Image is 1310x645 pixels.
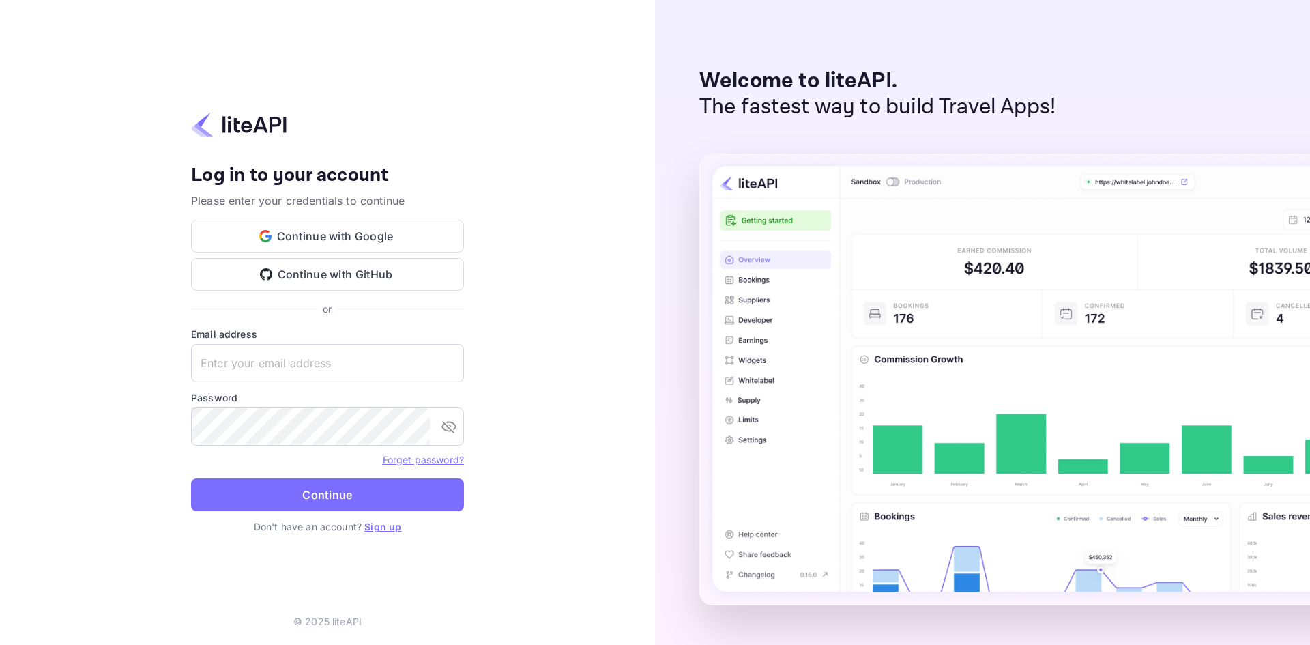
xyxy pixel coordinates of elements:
button: toggle password visibility [435,413,463,440]
img: liteapi [191,111,287,138]
a: Sign up [364,521,401,532]
p: © 2025 liteAPI [293,614,362,629]
p: Please enter your credentials to continue [191,192,464,209]
input: Enter your email address [191,344,464,382]
label: Email address [191,327,464,341]
p: The fastest way to build Travel Apps! [699,94,1056,120]
h4: Log in to your account [191,164,464,188]
a: Forget password? [383,453,464,466]
a: Forget password? [383,454,464,465]
button: Continue with GitHub [191,258,464,291]
p: Welcome to liteAPI. [699,68,1056,94]
p: Don't have an account? [191,519,464,534]
button: Continue [191,478,464,511]
p: or [323,302,332,316]
button: Continue with Google [191,220,464,253]
label: Password [191,390,464,405]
